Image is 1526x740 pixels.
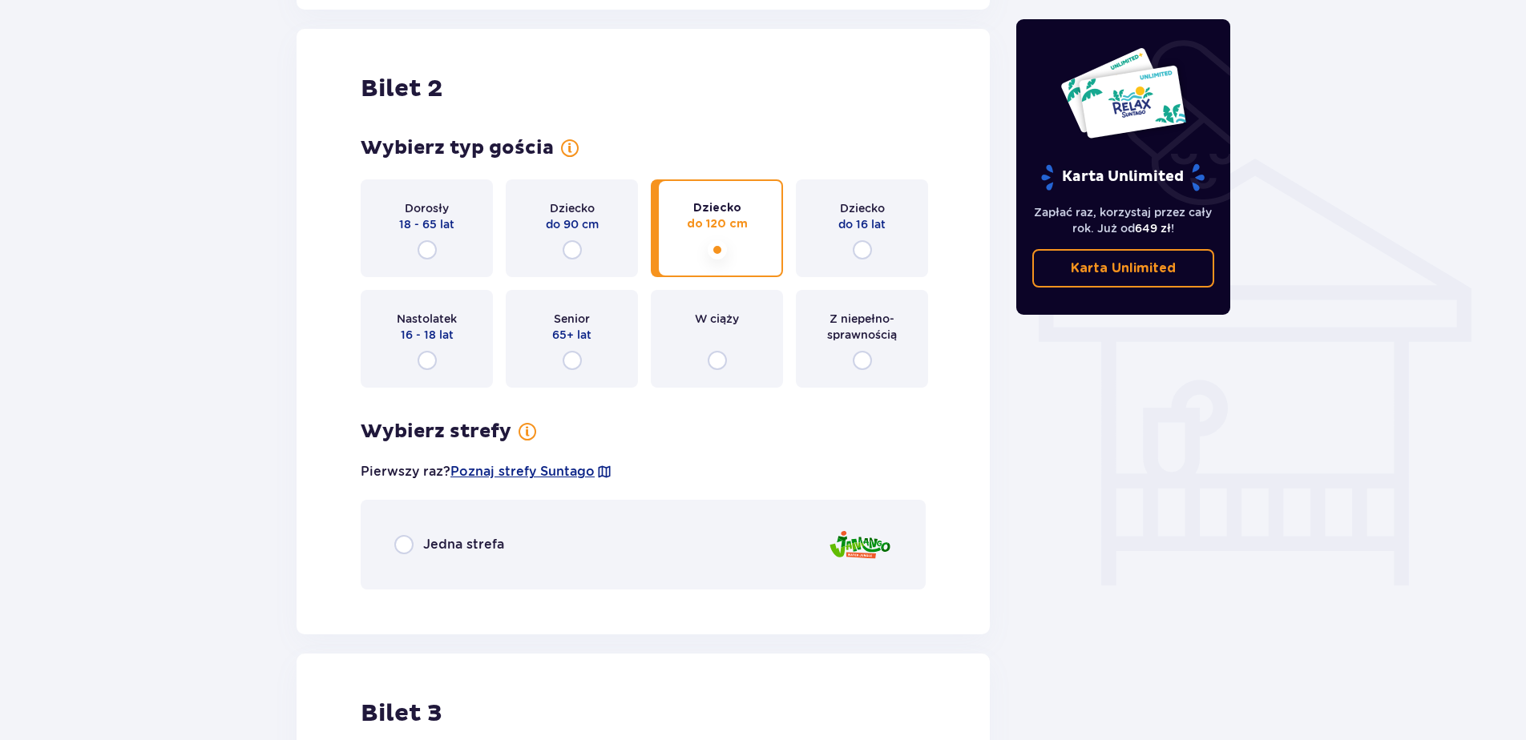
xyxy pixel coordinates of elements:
[399,216,454,232] span: 18 - 65 lat
[361,74,442,104] h2: Bilet 2
[1135,222,1171,235] span: 649 zł
[838,216,886,232] span: do 16 lat
[810,311,914,343] span: Z niepełno­sprawnością
[405,200,449,216] span: Dorosły
[693,200,741,216] span: Dziecko
[828,522,892,568] img: Jamango
[361,463,612,481] p: Pierwszy raz?
[1071,259,1176,277] p: Karta Unlimited
[550,200,595,216] span: Dziecko
[554,311,590,327] span: Senior
[695,311,739,327] span: W ciąży
[552,327,591,343] span: 65+ lat
[1060,46,1187,139] img: Dwie karty całoroczne do Suntago z napisem 'UNLIMITED RELAX', na białym tle z tropikalnymi liśćmi...
[546,216,599,232] span: do 90 cm
[397,311,457,327] span: Nastolatek
[687,216,748,232] span: do 120 cm
[361,136,554,160] h3: Wybierz typ gościa
[1032,204,1215,236] p: Zapłać raz, korzystaj przez cały rok. Już od !
[423,536,504,553] span: Jedna strefa
[450,463,595,481] a: Poznaj strefy Suntago
[361,698,442,729] h2: Bilet 3
[1032,249,1215,288] a: Karta Unlimited
[840,200,885,216] span: Dziecko
[401,327,454,343] span: 16 - 18 lat
[1040,163,1206,191] p: Karta Unlimited
[361,420,511,444] h3: Wybierz strefy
